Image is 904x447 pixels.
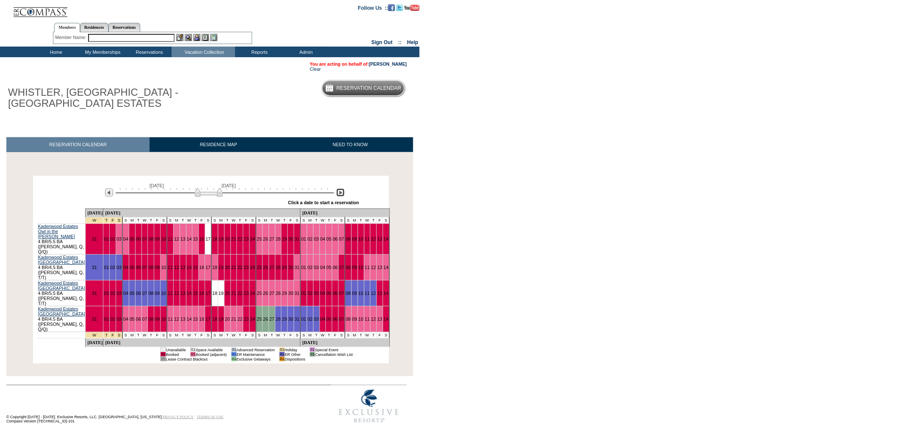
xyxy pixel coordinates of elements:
[104,236,109,242] a: 01
[326,265,331,270] a: 05
[308,317,313,322] a: 02
[388,5,395,10] a: Become our fan on Facebook
[142,217,148,224] td: W
[326,217,332,224] td: T
[180,332,186,339] td: T
[135,217,142,224] td: T
[193,236,198,242] a: 15
[187,265,192,270] a: 14
[193,34,200,41] img: Impersonate
[388,4,395,11] img: Become our fan on Facebook
[211,217,218,224] td: S
[288,317,293,322] a: 30
[295,291,300,296] a: 31
[301,236,306,242] a: 01
[199,291,204,296] a: 16
[231,317,236,322] a: 21
[326,291,331,296] a: 05
[301,291,306,296] a: 01
[174,291,179,296] a: 12
[396,4,403,11] img: Follow us on Twitter
[244,265,249,270] a: 23
[136,291,141,296] a: 06
[148,217,154,224] td: T
[212,291,217,296] a: 18
[244,291,249,296] a: 23
[370,217,377,224] td: T
[155,265,160,270] a: 09
[187,236,192,242] a: 14
[108,23,140,32] a: Reservations
[308,236,313,242] a: 02
[161,236,166,242] a: 10
[125,47,172,57] td: Reservations
[117,236,122,242] a: 03
[206,236,211,242] a: 17
[154,217,161,224] td: F
[116,217,122,224] td: New Year's
[103,209,300,217] td: [DATE]
[314,291,319,296] a: 03
[346,236,351,242] a: 08
[136,265,141,270] a: 06
[155,291,160,296] a: 09
[186,217,192,224] td: W
[288,217,294,224] td: F
[225,291,230,296] a: 20
[185,34,192,41] img: View
[86,332,103,339] td: New Year's
[263,317,268,322] a: 26
[206,291,211,296] a: 17
[199,217,205,224] td: F
[282,291,287,296] a: 29
[110,291,115,296] a: 02
[359,265,364,270] a: 10
[250,217,256,224] td: S
[235,47,282,57] td: Reports
[337,86,401,91] h5: Reservation Calendar
[407,39,418,45] a: Help
[250,291,255,296] a: 24
[295,236,300,242] a: 31
[352,236,357,242] a: 09
[339,317,344,322] a: 07
[222,183,236,188] span: [DATE]
[262,217,269,224] td: M
[352,291,357,296] a: 09
[55,34,88,41] div: Member Name:
[110,217,116,224] td: New Year's
[212,317,217,322] a: 18
[384,236,389,242] a: 14
[270,236,275,242] a: 27
[237,217,243,224] td: T
[237,236,242,242] a: 22
[352,317,357,322] a: 09
[383,217,389,224] td: S
[295,317,300,322] a: 31
[339,236,344,242] a: 07
[212,265,217,270] a: 18
[364,217,370,224] td: W
[384,291,389,296] a: 14
[396,5,403,10] a: Follow us on Twitter
[122,217,129,224] td: S
[307,217,313,224] td: M
[276,291,281,296] a: 28
[193,291,198,296] a: 15
[275,217,281,224] td: W
[130,291,135,296] a: 05
[237,291,242,296] a: 22
[117,265,122,270] a: 03
[176,34,184,41] img: b_edit.gif
[326,317,331,322] a: 05
[308,291,313,296] a: 02
[199,236,204,242] a: 16
[37,255,86,280] td: 4 BR/4.5 BA ([PERSON_NAME], Q, T/T)
[130,265,135,270] a: 05
[377,317,382,322] a: 13
[339,265,344,270] a: 07
[333,317,338,322] a: 06
[210,34,217,41] img: b_calculator.gif
[263,291,268,296] a: 26
[104,291,109,296] a: 01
